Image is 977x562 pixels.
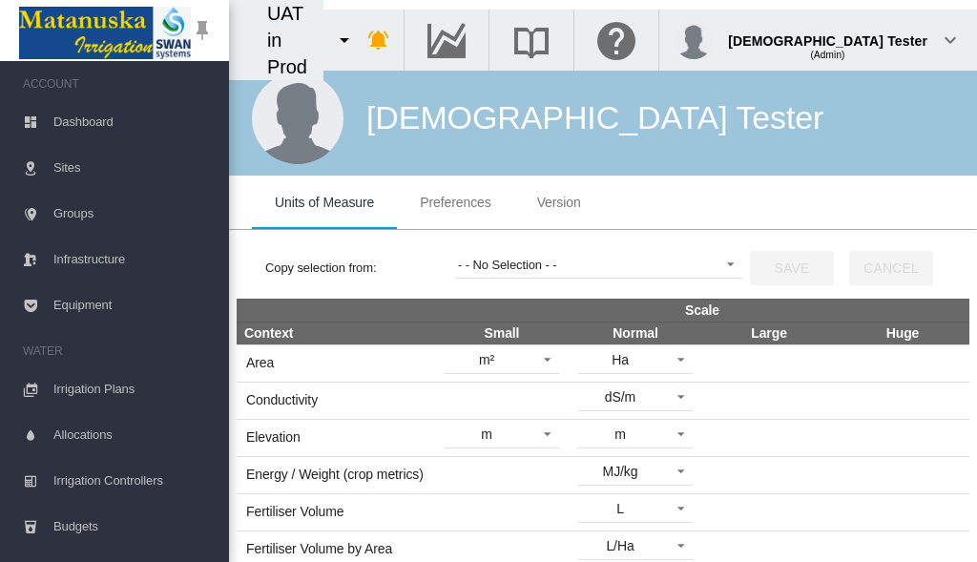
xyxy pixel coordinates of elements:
[191,19,214,42] md-icon: icon-pin
[458,258,556,272] div: - - No Selection - -
[325,21,364,59] button: icon-menu-down
[265,260,456,277] label: Copy selection from:
[424,29,469,52] md-icon: Go to the Data Hub
[481,427,492,442] div: m
[53,412,214,458] span: Allocations
[53,458,214,504] span: Irrigation Controllers
[53,282,214,328] span: Equipment
[509,29,554,52] md-icon: Search the knowledge base
[367,29,390,52] md-icon: icon-bell-ring
[53,237,214,282] span: Infrastructure
[750,251,834,285] button: Save
[237,344,435,382] td: Area
[605,389,635,405] div: dS/m
[275,195,374,210] span: Units of Measure
[420,195,490,210] span: Preferences
[612,352,629,367] div: Ha
[53,99,214,145] span: Dashboard
[360,21,398,59] button: icon-bell-ring
[252,73,343,164] img: male.jpg
[237,382,435,419] td: Conductivity
[53,191,214,237] span: Groups
[23,69,214,99] span: ACCOUNT
[237,419,435,456] td: Elevation
[603,464,638,479] div: MJ/kg
[593,29,639,52] md-icon: Click here for help
[19,7,191,59] img: Matanuska_LOGO.png
[366,95,823,141] div: [DEMOGRAPHIC_DATA] Tester
[939,29,962,52] md-icon: icon-chevron-down
[435,322,569,344] th: Small
[616,501,624,516] div: L
[537,195,581,210] span: Version
[569,322,702,344] th: Normal
[333,29,356,52] md-icon: icon-menu-down
[53,504,214,550] span: Budgets
[849,251,933,285] button: Cancel
[237,493,435,531] td: Fertiliser Volume
[606,538,634,553] div: L/Ha
[23,336,214,366] span: WATER
[659,10,977,71] button: [DEMOGRAPHIC_DATA] Tester (Admin) icon-chevron-down
[53,145,214,191] span: Sites
[479,352,494,367] div: m²
[836,322,969,344] th: Huge
[435,299,969,322] th: Scale
[811,50,845,60] span: (Admin)
[702,322,836,344] th: Large
[53,366,214,412] span: Irrigation Plans
[728,24,927,43] div: [DEMOGRAPHIC_DATA] Tester
[675,21,713,59] img: profile.jpg
[614,427,626,442] div: m
[237,322,435,344] th: Context
[237,456,435,493] td: Energy / Weight (crop metrics)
